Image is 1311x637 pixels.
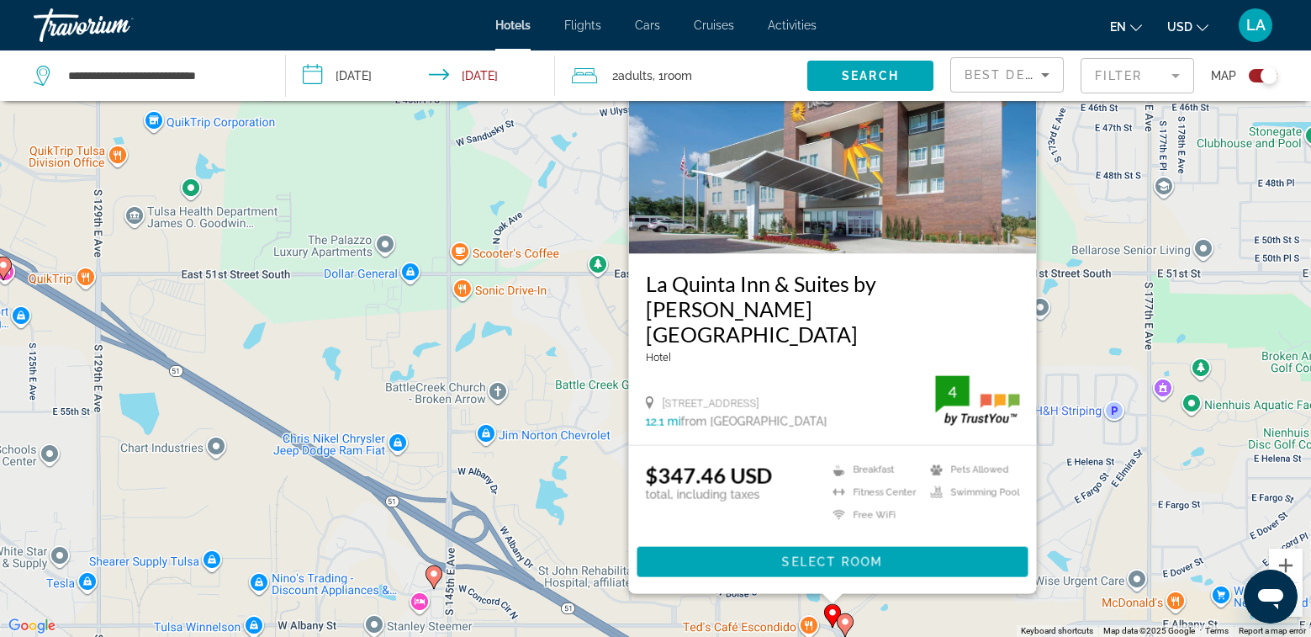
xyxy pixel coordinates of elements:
span: Map [1211,64,1236,88]
img: Google [4,615,60,637]
a: Cruises [694,19,734,32]
ins: $347.46 USD [645,463,772,488]
span: Search [842,69,899,82]
button: Change language [1110,14,1142,39]
button: Keyboard shortcuts [1021,625,1093,637]
a: Travorium [34,3,202,47]
button: Zoom in [1269,549,1303,582]
span: Best Deals [965,68,1052,82]
a: Open this area in Google Maps (opens a new window) [4,615,60,637]
a: Cars [635,19,660,32]
mat-select: Sort by [965,65,1049,85]
button: Filter [1081,57,1194,94]
li: Fitness Center [824,485,922,499]
span: from [GEOGRAPHIC_DATA] [680,415,827,428]
span: en [1110,20,1126,34]
span: Adults [618,69,653,82]
div: null star Hotel [645,350,1019,363]
span: 2 [612,64,653,88]
span: USD [1167,20,1192,34]
button: Check-in date: May 14, 2026 Check-out date: May 17, 2026 [286,50,555,101]
a: Select Room [637,555,1028,567]
a: Hotels [495,19,531,32]
div: 4 [935,381,969,401]
a: Report a map error [1239,626,1306,635]
span: [STREET_ADDRESS] [662,396,759,409]
span: , 1 [653,64,692,88]
a: Activities [768,19,817,32]
a: Terms (opens in new tab) [1205,626,1229,635]
button: User Menu [1234,8,1277,43]
li: Pets Allowed [922,463,1019,477]
li: Free WiFi [824,507,922,522]
a: La Quinta Inn & Suites by [PERSON_NAME] [GEOGRAPHIC_DATA] [645,270,1019,346]
button: Search [807,61,933,91]
li: Breakfast [824,463,922,477]
button: Change currency [1167,14,1208,39]
img: trustyou-badge.svg [935,375,1019,425]
a: Flights [564,19,601,32]
span: Room [663,69,692,82]
p: total, including taxes [645,488,772,502]
button: Toggle map [1236,68,1277,83]
span: 12.1 mi [645,415,680,428]
iframe: Button to launch messaging window [1244,570,1298,624]
span: Hotel [645,350,670,363]
span: Map data ©2025 Google [1103,626,1195,635]
button: Travelers: 2 adults, 0 children [555,50,807,101]
li: Swimming Pool [922,485,1019,499]
span: LA [1246,17,1266,34]
button: Select Room [637,547,1028,577]
span: Select Room [781,555,882,569]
